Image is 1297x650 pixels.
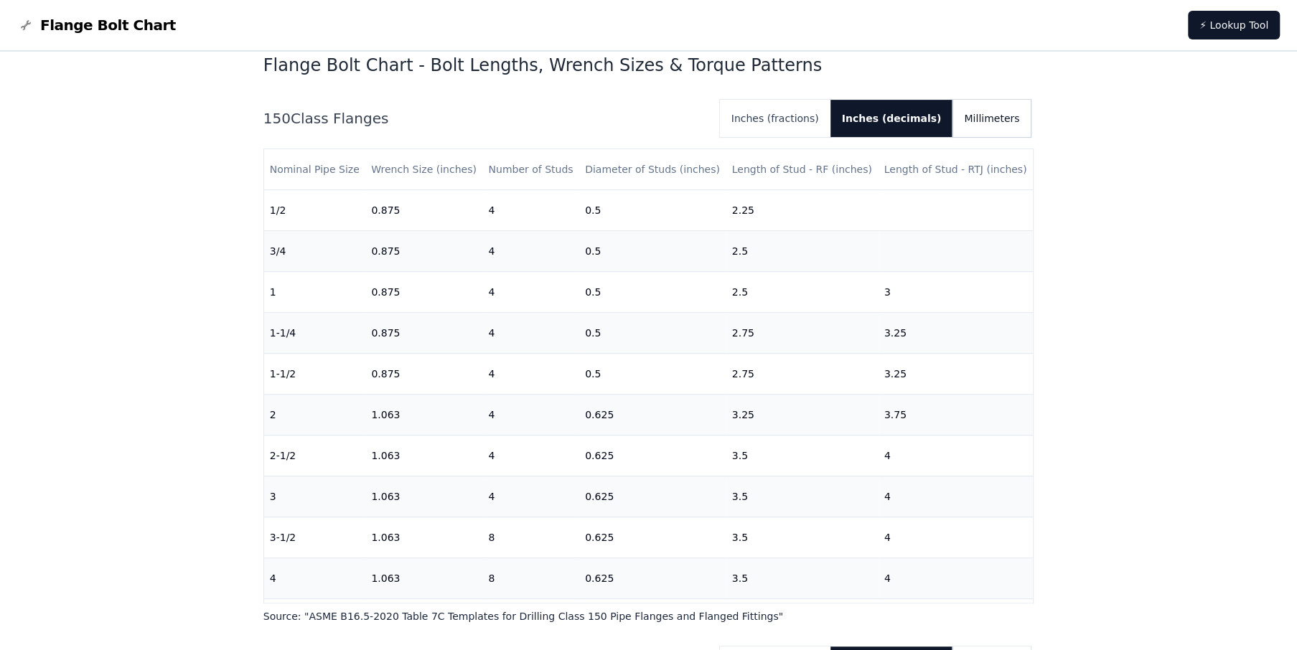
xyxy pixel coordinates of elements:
[726,313,879,354] td: 2.75
[879,313,1034,354] td: 3.25
[264,231,366,272] td: 3/4
[579,599,726,640] td: 0.75
[365,149,482,190] th: Wrench Size (inches)
[482,149,579,190] th: Number of Studs
[263,609,1034,623] p: Source: " ASME B16.5-2020 Table 7C Templates for Drilling Class 150 Pipe Flanges and Flanged Fitt...
[726,395,879,435] td: 3.25
[365,599,482,640] td: 1.25
[365,313,482,354] td: 0.875
[726,599,879,640] td: 3.75
[879,149,1034,190] th: Length of Stud - RTJ (inches)
[726,231,879,272] td: 2.5
[579,190,726,231] td: 0.5
[579,354,726,395] td: 0.5
[264,313,366,354] td: 1-1/4
[482,435,579,476] td: 4
[365,231,482,272] td: 0.875
[879,272,1034,313] td: 3
[879,599,1034,640] td: 4.25
[264,395,366,435] td: 2
[482,558,579,599] td: 8
[482,272,579,313] td: 4
[365,395,482,435] td: 1.063
[264,476,366,517] td: 3
[264,149,366,190] th: Nominal Pipe Size
[482,354,579,395] td: 4
[482,476,579,517] td: 4
[879,476,1034,517] td: 4
[17,17,34,34] img: Flange Bolt Chart Logo
[263,108,708,128] h2: 150 Class Flanges
[726,517,879,558] td: 3.5
[365,435,482,476] td: 1.063
[264,599,366,640] td: 5
[365,517,482,558] td: 1.063
[726,272,879,313] td: 2.5
[17,15,176,35] a: Flange Bolt Chart LogoFlange Bolt Chart
[952,100,1031,137] button: Millimeters
[579,517,726,558] td: 0.625
[579,149,726,190] th: Diameter of Studs (inches)
[264,435,366,476] td: 2-1/2
[365,272,482,313] td: 0.875
[579,272,726,313] td: 0.5
[879,354,1034,395] td: 3.25
[726,190,879,231] td: 2.25
[1188,11,1280,39] a: ⚡ Lookup Tool
[365,190,482,231] td: 0.875
[482,395,579,435] td: 4
[879,435,1034,476] td: 4
[726,354,879,395] td: 2.75
[579,435,726,476] td: 0.625
[726,149,879,190] th: Length of Stud - RF (inches)
[40,15,176,35] span: Flange Bolt Chart
[726,435,879,476] td: 3.5
[264,190,366,231] td: 1/2
[365,354,482,395] td: 0.875
[879,558,1034,599] td: 4
[579,558,726,599] td: 0.625
[726,476,879,517] td: 3.5
[879,395,1034,435] td: 3.75
[579,313,726,354] td: 0.5
[830,100,953,137] button: Inches (decimals)
[482,231,579,272] td: 4
[482,313,579,354] td: 4
[264,354,366,395] td: 1-1/2
[579,395,726,435] td: 0.625
[264,272,366,313] td: 1
[579,476,726,517] td: 0.625
[482,599,579,640] td: 8
[879,517,1034,558] td: 4
[365,558,482,599] td: 1.063
[482,190,579,231] td: 4
[264,517,366,558] td: 3-1/2
[579,231,726,272] td: 0.5
[263,54,1034,77] h1: Flange Bolt Chart - Bolt Lengths, Wrench Sizes & Torque Patterns
[264,558,366,599] td: 4
[365,476,482,517] td: 1.063
[720,100,830,137] button: Inches (fractions)
[482,517,579,558] td: 8
[726,558,879,599] td: 3.5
